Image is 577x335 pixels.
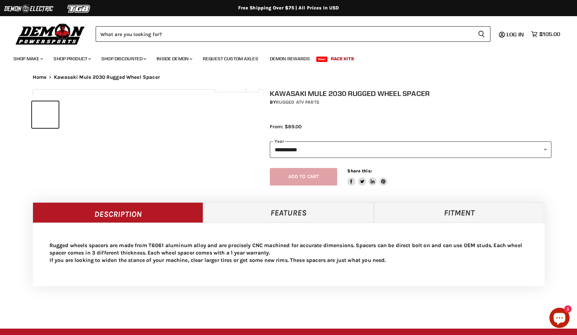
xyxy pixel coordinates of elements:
select: year [270,141,551,158]
form: Product [96,26,490,42]
span: $105.00 [539,31,560,37]
div: Free Shipping Over $75 | All Prices In USD [19,5,558,11]
a: Features [203,202,374,223]
ul: Main menu [8,49,558,66]
a: Log in [504,31,528,37]
img: TGB Logo 2 [54,2,104,15]
span: Share this: [347,168,372,173]
a: Demon Rewards [265,52,315,66]
a: Description [33,202,203,223]
img: Demon Powersports [13,22,87,46]
a: Race Kits [326,52,359,66]
nav: Breadcrumbs [19,74,558,80]
input: Search [96,26,473,42]
img: Demon Electric Logo 2 [3,2,54,15]
span: Log in [507,31,524,38]
inbox-online-store-chat: Shopify online store chat [547,308,572,330]
a: Request Custom Axles [198,52,263,66]
a: $105.00 [528,29,564,39]
a: Rugged ATV Parts [276,99,319,105]
a: Home [33,74,47,80]
button: Kawasaki Mule 2030 Rugged Wheel Spacer thumbnail [32,101,59,128]
p: Rugged wheels spacers are made from T6061 aluminum alloy and are precisely CNC machined for accur... [50,242,528,264]
a: Shop Make [8,52,47,66]
aside: Share this: [347,168,387,186]
span: Kawasaki Mule 2030 Rugged Wheel Spacer [54,74,160,80]
a: Shop Discounted [96,52,150,66]
span: From: $89.00 [270,124,301,130]
span: New! [316,57,328,62]
div: by [270,99,551,106]
h1: Kawasaki Mule 2030 Rugged Wheel Spacer [270,89,551,98]
a: Inside Demon [152,52,196,66]
a: Shop Product [49,52,95,66]
button: Search [473,26,490,42]
a: Fitment [374,202,545,223]
span: Click to expand [218,85,256,90]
